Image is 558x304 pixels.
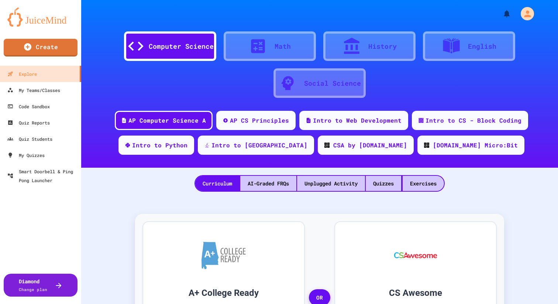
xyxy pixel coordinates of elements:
[7,86,60,95] div: My Teams/Classes
[333,141,407,150] div: CSA by [DOMAIN_NAME]
[7,102,50,111] div: Code Sandbox
[275,41,291,51] div: Math
[313,116,402,125] div: Intro to Web Development
[19,287,47,292] span: Change plan
[426,116,521,125] div: Intro to CS - Block Coding
[201,242,246,269] img: A+ College Ready
[128,116,206,125] div: AP Computer Science A
[403,176,444,191] div: Exercises
[489,7,513,20] div: My Notifications
[149,41,214,51] div: Computer Science
[366,176,401,191] div: Quizzes
[527,274,551,297] iframe: chat widget
[7,134,52,143] div: Quiz Students
[304,78,361,88] div: Social Science
[195,176,240,191] div: Curriculum
[7,69,37,78] div: Explore
[211,141,307,150] div: Intro to [GEOGRAPHIC_DATA]
[497,242,551,274] iframe: chat widget
[387,233,445,277] img: CS Awesome
[7,151,45,160] div: My Quizzes
[7,7,74,27] img: logo-orange.svg
[230,116,289,125] div: AP CS Principles
[132,141,187,150] div: Intro to Python
[240,176,296,191] div: AI-Graded FRQs
[4,274,77,297] button: DiamondChange plan
[7,118,50,127] div: Quiz Reports
[19,277,47,293] div: Diamond
[433,141,518,150] div: [DOMAIN_NAME] Micro:Bit
[4,39,77,57] a: Create
[324,143,330,148] img: CODE_logo_RGB.png
[368,41,397,51] div: History
[513,5,536,22] div: My Account
[346,286,485,300] h3: CS Awesome
[7,167,78,185] div: Smart Doorbell & Ping Pong Launcher
[424,143,429,148] img: CODE_logo_RGB.png
[468,41,496,51] div: English
[154,286,293,300] h3: A+ College Ready
[297,176,365,191] div: Unplugged Activity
